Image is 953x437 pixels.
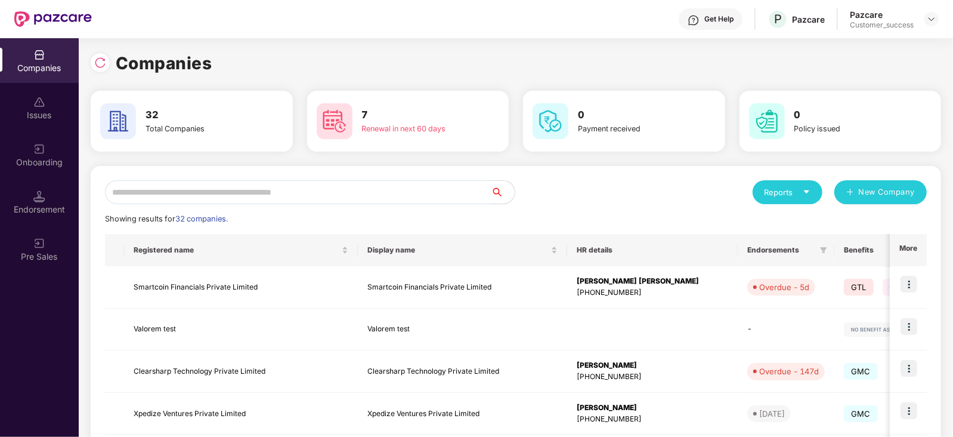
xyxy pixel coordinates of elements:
[759,408,785,420] div: [DATE]
[774,12,782,26] span: P
[794,123,897,135] div: Policy issued
[577,287,728,298] div: [PHONE_NUMBER]
[890,234,927,266] th: More
[578,107,680,123] h3: 0
[567,234,738,266] th: HR details
[577,371,728,383] div: [PHONE_NUMBER]
[358,393,567,435] td: Xpedize Ventures Private Limited
[688,14,700,26] img: svg+xml;base64,PHN2ZyBpZD0iSGVscC0zMngzMiIgeG1sbnM9Imh0dHA6Ly93d3cudzMub3JnLzIwMDAvc3ZnIiB3aWR0aD...
[116,50,212,76] h1: Companies
[358,350,567,393] td: Clearsharp Technology Private Limited
[33,143,45,155] img: svg+xml;base64,PHN2ZyB3aWR0aD0iMjAiIGhlaWdodD0iMjAiIHZpZXdCb3g9IjAgMCAyMCAyMCIgZmlsbD0ibm9uZSIgeG...
[105,214,228,223] span: Showing results for
[367,245,549,255] span: Display name
[124,309,358,351] td: Valorem test
[124,393,358,435] td: Xpedize Ventures Private Limited
[490,180,515,204] button: search
[738,309,834,351] td: -
[844,322,917,337] img: svg+xml;base64,PHN2ZyB4bWxucz0iaHR0cDovL3d3dy53My5vcmcvMjAwMC9zdmciIHdpZHRoPSIxMjIiIGhlaWdodD0iMj...
[358,234,567,266] th: Display name
[358,309,567,351] td: Valorem test
[578,123,680,135] div: Payment received
[33,238,45,250] img: svg+xml;base64,PHN2ZyB3aWR0aD0iMjAiIGhlaWdodD0iMjAiIHZpZXdCb3g9IjAgMCAyMCAyMCIgZmlsbD0ibm9uZSIgeG...
[820,247,827,254] span: filter
[358,266,567,309] td: Smartcoin Financials Private Limited
[927,14,936,24] img: svg+xml;base64,PHN2ZyBpZD0iRHJvcGRvd24tMzJ4MzIiIHhtbG5zPSJodHRwOi8vd3d3LnczLm9yZy8yMDAwL3N2ZyIgd2...
[577,414,728,425] div: [PHONE_NUMBER]
[883,279,913,296] span: GPA
[175,214,228,223] span: 32 companies.
[844,363,878,380] span: GMC
[846,188,854,198] span: plus
[33,96,45,108] img: svg+xml;base64,PHN2ZyBpZD0iSXNzdWVzX2Rpc2FibGVkIiB4bWxucz0iaHR0cDovL3d3dy53My5vcmcvMjAwMC9zdmciIH...
[901,276,917,293] img: icon
[362,107,465,123] h3: 7
[33,190,45,202] img: svg+xml;base64,PHN2ZyB3aWR0aD0iMTQuNSIgaGVpZ2h0PSIxNC41IiB2aWV3Qm94PSIwIDAgMTYgMTYiIGZpbGw9Im5vbm...
[850,9,914,20] div: Pazcare
[901,318,917,335] img: icon
[859,186,915,198] span: New Company
[765,186,810,198] div: Reports
[577,402,728,414] div: [PERSON_NAME]
[124,350,358,393] td: Clearsharp Technology Private Limited
[577,276,728,287] div: [PERSON_NAME] [PERSON_NAME]
[33,49,45,61] img: svg+xml;base64,PHN2ZyBpZD0iQ29tcGFuaWVzIiB4bWxucz0iaHR0cDovL3d3dy53My5vcmcvMjAwMC9zdmciIHdpZHRoPS...
[759,365,819,377] div: Overdue - 147d
[850,20,914,30] div: Customer_success
[704,14,734,24] div: Get Help
[14,11,92,27] img: New Pazcare Logo
[100,103,136,139] img: svg+xml;base64,PHN2ZyB4bWxucz0iaHR0cDovL3d3dy53My5vcmcvMjAwMC9zdmciIHdpZHRoPSI2MCIgaGVpZ2h0PSI2MC...
[362,123,465,135] div: Renewal in next 60 days
[818,243,830,257] span: filter
[794,107,897,123] h3: 0
[749,103,785,139] img: svg+xml;base64,PHN2ZyB4bWxucz0iaHR0cDovL3d3dy53My5vcmcvMjAwMC9zdmciIHdpZHRoPSI2MCIgaGVpZ2h0PSI2MC...
[901,402,917,419] img: icon
[747,245,815,255] span: Endorsements
[834,180,927,204] button: plusNew Company
[490,187,515,197] span: search
[146,107,248,123] h3: 32
[844,279,874,296] span: GTL
[792,14,825,25] div: Pazcare
[134,245,339,255] span: Registered name
[577,360,728,371] div: [PERSON_NAME]
[844,405,878,422] span: GMC
[124,266,358,309] td: Smartcoin Financials Private Limited
[759,281,809,293] div: Overdue - 5d
[146,123,248,135] div: Total Companies
[803,188,810,196] span: caret-down
[94,57,106,69] img: svg+xml;base64,PHN2ZyBpZD0iUmVsb2FkLTMyeDMyIiB4bWxucz0iaHR0cDovL3d3dy53My5vcmcvMjAwMC9zdmciIHdpZH...
[124,234,358,266] th: Registered name
[533,103,568,139] img: svg+xml;base64,PHN2ZyB4bWxucz0iaHR0cDovL3d3dy53My5vcmcvMjAwMC9zdmciIHdpZHRoPSI2MCIgaGVpZ2h0PSI2MC...
[901,360,917,377] img: icon
[317,103,352,139] img: svg+xml;base64,PHN2ZyB4bWxucz0iaHR0cDovL3d3dy53My5vcmcvMjAwMC9zdmciIHdpZHRoPSI2MCIgaGVpZ2h0PSI2MC...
